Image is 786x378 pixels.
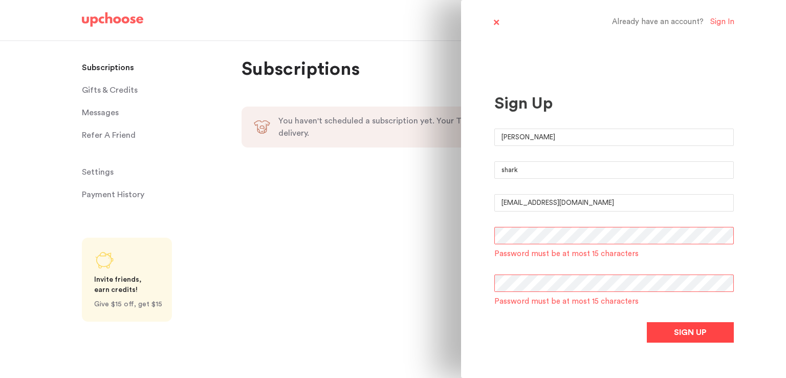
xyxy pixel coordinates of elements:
div: Sign Up [494,94,734,113]
div: Password must be at most 15 characters [494,249,734,259]
input: E-mail [494,194,734,212]
input: First name [494,129,734,146]
span: Already have an account? [612,17,704,27]
input: Last name [494,161,734,179]
div: Sign In [710,17,734,27]
button: SIGN UP [647,322,734,342]
div: Password must be at most 15 characters [494,297,734,307]
span: SIGN UP [674,326,707,338]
